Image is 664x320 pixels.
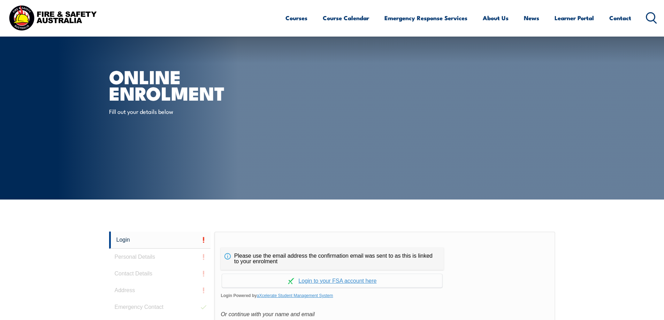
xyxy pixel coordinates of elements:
a: Course Calendar [323,9,369,27]
a: aXcelerate Student Management System [257,293,333,298]
img: Log in withaxcelerate [288,278,294,284]
a: Contact [609,9,631,27]
div: Or continue with your name and email [221,309,549,320]
a: Learner Portal [555,9,594,27]
div: Please use the email address the confirmation email was sent to as this is linked to your enrolment [221,248,444,270]
a: About Us [483,9,509,27]
p: Fill out your details below [109,107,236,115]
a: Login [109,232,211,249]
a: Emergency Response Services [384,9,467,27]
h1: Online Enrolment [109,68,281,101]
span: Login Powered by [221,290,549,301]
a: News [524,9,539,27]
a: Courses [285,9,307,27]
